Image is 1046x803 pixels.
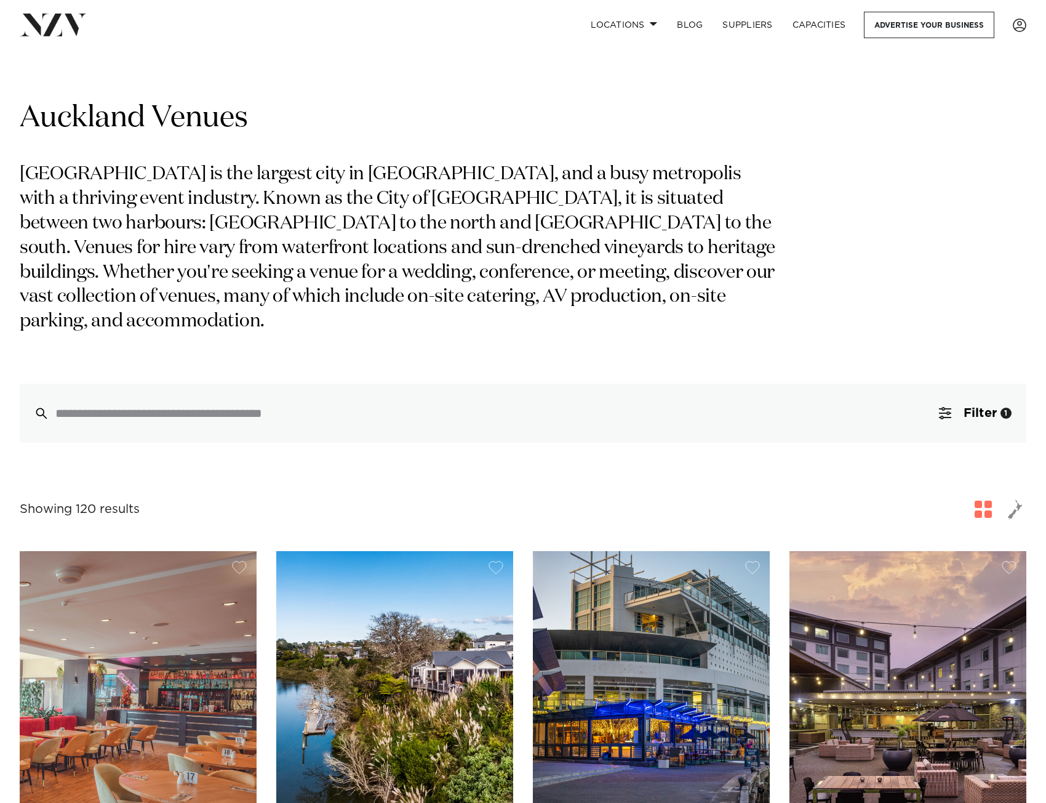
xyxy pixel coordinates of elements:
a: Advertise your business [864,12,994,38]
a: Locations [581,12,667,38]
button: Filter1 [924,384,1026,443]
h1: Auckland Venues [20,99,1026,138]
div: Showing 120 results [20,500,140,519]
a: BLOG [667,12,713,38]
div: 1 [1000,408,1012,419]
a: Capacities [783,12,856,38]
p: [GEOGRAPHIC_DATA] is the largest city in [GEOGRAPHIC_DATA], and a busy metropolis with a thriving... [20,163,780,334]
a: SUPPLIERS [713,12,782,38]
img: nzv-logo.png [20,14,87,36]
span: Filter [964,407,997,419]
